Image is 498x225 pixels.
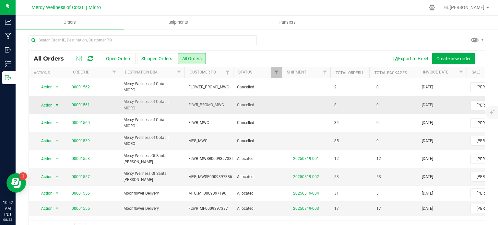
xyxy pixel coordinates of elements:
span: Mercy Wellness of Cotati | Micro [31,5,101,10]
input: Search Order ID, Destination, Customer PO... [29,35,257,45]
span: FLWR_MF0009397387 [188,206,229,212]
span: select [53,101,61,110]
a: Order ID [73,70,89,74]
span: 53 [334,174,339,180]
span: [DATE] [422,120,433,126]
span: 8 [334,102,337,108]
iframe: Resource center [6,173,26,193]
span: Hi, [PERSON_NAME]! [444,5,486,10]
a: 00001561 [72,102,90,108]
span: select [53,83,61,92]
span: Mercy Wellness Of Santa [PERSON_NAME] [124,153,181,165]
a: Filter [222,67,233,78]
inline-svg: Outbound [5,74,11,81]
span: [DATE] [422,206,433,212]
span: [DATE] [422,84,433,90]
inline-svg: Manufacturing [5,33,11,39]
span: FLWR_PROMO_MWC [188,102,229,108]
span: MFG_MF0009397196 [188,190,229,197]
span: 0 [373,100,382,110]
a: Filter [271,67,282,78]
button: Shipped Orders [137,53,176,64]
span: MFG_MWSR0009397386 [188,174,232,180]
span: 12 [373,154,384,163]
span: 85 [334,138,339,144]
span: 31 [373,189,384,198]
a: Status [238,70,252,74]
p: 10:52 AM PDT [3,200,13,217]
span: Mercy Wellness of Cotati | MICRO [124,135,181,147]
a: Orders [16,16,124,29]
span: select [53,172,61,181]
a: 00001559 [72,138,90,144]
span: Allocated [237,156,278,162]
span: Mercy Wellness Of Santa [PERSON_NAME] [124,171,181,183]
span: 34 [334,120,339,126]
a: Total Packages [374,71,407,75]
a: 00001558 [72,156,90,162]
span: Mercy Wellness of Cotati | MICRO [124,99,181,111]
span: 17 [373,204,384,213]
a: 00001557 [72,174,90,180]
span: Cancelled [237,102,278,108]
span: 53 [373,172,384,182]
span: 0 [373,136,382,146]
span: Allocated [237,206,278,212]
span: Action [35,118,53,128]
span: Action [35,154,53,163]
a: 00001562 [72,84,90,90]
span: FLWR_MWC [188,120,229,126]
span: Transfers [269,19,304,25]
a: 20250819-003 [293,206,319,211]
a: Filter [456,67,467,78]
span: Moonflower Delivery [124,206,181,212]
span: Orders [55,19,85,25]
span: 2 [334,84,337,90]
a: Destination DBA [125,70,158,74]
span: Action [35,83,53,92]
span: Allocated [237,174,278,180]
a: Total Orderlines [336,71,371,75]
span: select [53,118,61,128]
button: Create new order [432,53,475,64]
span: MFG_MWC [188,138,229,144]
span: select [53,189,61,198]
a: Customer PO [190,70,216,74]
button: Export to Excel [389,53,432,64]
span: Cancelled [237,138,278,144]
span: Action [35,189,53,198]
span: [DATE] [422,156,433,162]
span: 12 [334,156,339,162]
inline-svg: Inbound [5,47,11,53]
span: Create new order [436,56,471,61]
a: 00001560 [72,120,90,126]
a: 20250819-002 [293,174,319,179]
button: All Orders [178,53,206,64]
a: Sales Rep [472,70,491,74]
a: Invoice Date [423,70,448,74]
a: 00001555 [72,206,90,212]
span: 0 [373,83,382,92]
span: Mercy Wellness of Cotati | MICRO [124,117,181,129]
a: Filter [109,67,120,78]
span: FLOWER_PROMO_MWC [188,84,229,90]
span: Cancelled [237,84,278,90]
a: 20250819-001 [293,156,319,161]
span: Action [35,204,53,213]
button: Open Orders [102,53,136,64]
span: select [53,136,61,145]
div: Actions [34,71,65,75]
span: All Orders [34,55,70,62]
a: Shipments [124,16,233,29]
iframe: Resource center unread badge [19,172,27,180]
span: Mercy Wellness of Cotati | MICRO [124,81,181,93]
span: 17 [334,206,339,212]
a: Filter [320,67,330,78]
inline-svg: Analytics [5,19,11,25]
a: Filter [174,67,184,78]
span: [DATE] [422,102,433,108]
span: Action [35,136,53,145]
span: Action [35,172,53,181]
a: Transfers [233,16,341,29]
